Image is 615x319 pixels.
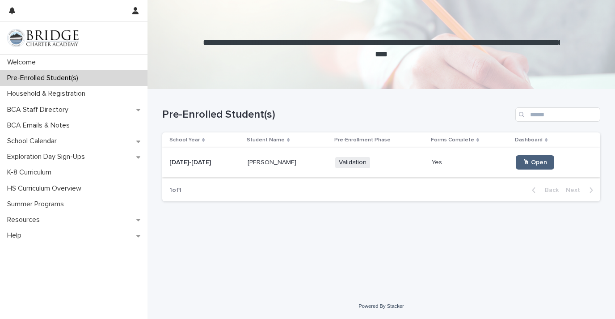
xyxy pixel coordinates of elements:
p: BCA Staff Directory [4,106,76,114]
p: [PERSON_NAME] [248,157,298,166]
span: 🖱 Open [523,159,547,166]
a: 🖱 Open [516,155,554,170]
input: Search [515,107,600,122]
p: Pre-Enrolled Student(s) [4,74,85,82]
p: 1 of 1 [162,179,189,201]
p: Student Name [247,135,285,145]
p: HS Curriculum Overview [4,184,88,193]
p: Pre-Enrollment Phase [334,135,391,145]
p: School Calendar [4,137,64,145]
p: K-8 Curriculum [4,168,59,177]
span: Validation [335,157,370,168]
p: Household & Registration [4,89,93,98]
p: Exploration Day Sign-Ups [4,153,92,161]
p: Forms Complete [431,135,474,145]
p: Help [4,231,29,240]
p: Yes [432,157,444,166]
p: BCA Emails & Notes [4,121,77,130]
span: Back [539,187,559,193]
img: V1C1m3IdTEidaUdm9Hs0 [7,29,79,47]
button: Next [562,186,600,194]
h1: Pre-Enrolled Student(s) [162,108,512,121]
button: Back [525,186,562,194]
p: Dashboard [515,135,543,145]
a: Powered By Stacker [358,303,404,309]
tr: [DATE]-[DATE][DATE]-[DATE] [PERSON_NAME][PERSON_NAME] ValidationYesYes 🖱 Open [162,148,600,177]
p: Summer Programs [4,200,71,208]
p: Resources [4,216,47,224]
p: [DATE]-[DATE] [169,157,213,166]
p: Welcome [4,58,43,67]
span: Next [566,187,586,193]
p: School Year [169,135,200,145]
